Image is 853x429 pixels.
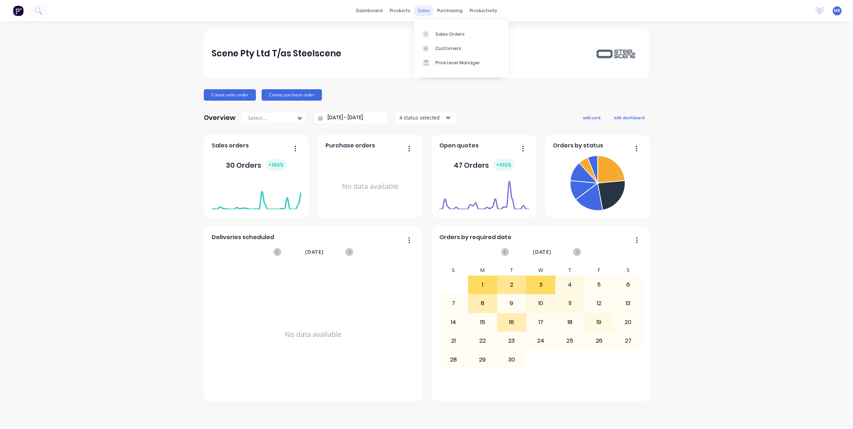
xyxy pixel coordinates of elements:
[212,265,415,404] div: No data available
[414,5,434,16] div: sales
[614,276,642,294] div: 6
[435,45,461,52] div: Customers
[555,265,585,276] div: T
[439,294,468,312] div: 7
[526,332,555,350] div: 24
[584,265,614,276] div: F
[526,294,555,312] div: 10
[585,294,613,312] div: 12
[526,265,555,276] div: W
[434,5,466,16] div: purchasing
[414,27,509,41] a: Sales Orders
[439,313,468,331] div: 14
[468,313,497,331] div: 15
[439,350,468,368] div: 28
[13,5,24,16] img: Factory
[466,5,501,16] div: productivity
[468,265,497,276] div: M
[585,313,613,331] div: 19
[498,332,526,350] div: 23
[353,5,386,16] a: dashboard
[414,41,509,56] a: Customers
[533,248,551,256] span: [DATE]
[439,141,479,150] span: Open quotes
[226,159,287,171] div: 30 Orders
[212,46,341,61] div: Scene Pty Ltd T/as Steelscene
[585,276,613,294] div: 5
[435,31,465,37] div: Sales Orders
[399,114,444,121] div: 4 status selected
[553,141,603,150] span: Orders by status
[325,153,415,220] div: No data available
[395,112,456,123] button: 4 status selected
[556,276,584,294] div: 4
[556,332,584,350] div: 25
[498,276,526,294] div: 2
[454,159,514,171] div: 47 Orders
[305,248,324,256] span: [DATE]
[493,159,514,171] div: + 100 %
[578,113,605,122] button: add card
[468,276,497,294] div: 1
[498,294,526,312] div: 9
[325,141,375,150] span: Purchase orders
[439,265,468,276] div: S
[204,111,236,125] div: Overview
[614,313,642,331] div: 20
[498,313,526,331] div: 16
[468,294,497,312] div: 8
[614,265,643,276] div: S
[468,332,497,350] div: 22
[435,60,480,66] div: Price Level Manager
[556,294,584,312] div: 11
[497,265,526,276] div: T
[204,89,256,101] button: Create sales order
[386,5,414,16] div: products
[834,7,841,14] span: MR
[414,56,509,70] a: Price Level Manager
[526,313,555,331] div: 17
[556,313,584,331] div: 18
[498,350,526,368] div: 30
[468,350,497,368] div: 29
[212,141,249,150] span: Sales orders
[609,113,649,122] button: edit dashboard
[591,47,641,60] img: Scene Pty Ltd T/as Steelscene
[439,332,468,350] div: 21
[614,332,642,350] div: 27
[585,332,613,350] div: 26
[266,159,287,171] div: + 100 %
[526,276,555,294] div: 3
[262,89,322,101] button: Create purchase order
[614,294,642,312] div: 13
